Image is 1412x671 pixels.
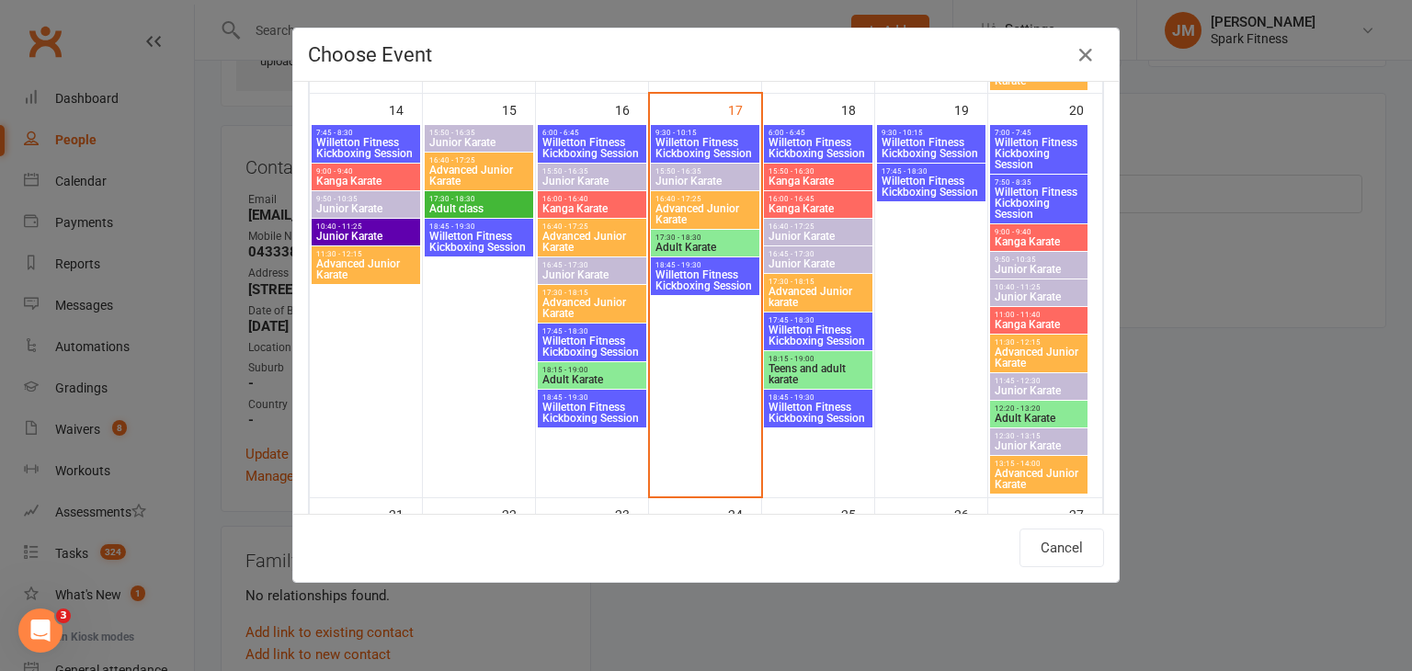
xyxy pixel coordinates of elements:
[768,316,869,324] span: 17:45 - 18:30
[655,269,756,291] span: Willetton Fitness Kickboxing Session
[994,319,1084,330] span: Kanga Karate
[541,137,643,159] span: Willetton Fitness Kickboxing Session
[881,137,982,159] span: Willetton Fitness Kickboxing Session
[541,231,643,253] span: Advanced Junior Karate
[768,286,869,308] span: Advanced Junior karate
[768,324,869,347] span: Willetton Fitness Kickboxing Session
[428,231,529,253] span: Willetton Fitness Kickboxing Session
[315,129,416,137] span: 7:45 - 8:30
[541,366,643,374] span: 18:15 - 19:00
[655,129,756,137] span: 9:30 - 10:15
[541,222,643,231] span: 16:40 - 17:25
[1019,529,1104,567] button: Cancel
[841,498,874,529] div: 25
[315,258,416,280] span: Advanced Junior Karate
[994,187,1084,220] span: Willetton Fitness Kickboxing Session
[655,176,756,187] span: Junior Karate
[655,167,756,176] span: 15:50 - 16:35
[994,264,1084,275] span: Junior Karate
[994,236,1084,247] span: Kanga Karate
[768,363,869,385] span: Teens and adult karate
[541,402,643,424] span: Willetton Fitness Kickboxing Session
[768,258,869,269] span: Junior Karate
[728,498,761,529] div: 24
[768,222,869,231] span: 16:40 - 17:25
[18,608,63,653] iframe: Intercom live chat
[541,297,643,319] span: Advanced Junior Karate
[541,129,643,137] span: 6:00 - 6:45
[615,94,648,124] div: 16
[315,203,416,214] span: Junior Karate
[994,228,1084,236] span: 9:00 - 9:40
[994,137,1084,170] span: Willetton Fitness Kickboxing Session
[768,176,869,187] span: Kanga Karate
[954,498,987,529] div: 26
[541,335,643,358] span: Willetton Fitness Kickboxing Session
[768,203,869,214] span: Kanga Karate
[541,167,643,176] span: 15:50 - 16:35
[428,129,529,137] span: 15:50 - 16:35
[768,195,869,203] span: 16:00 - 16:45
[994,283,1084,291] span: 10:40 - 11:25
[389,498,422,529] div: 21
[315,222,416,231] span: 10:40 - 11:25
[502,498,535,529] div: 22
[841,94,874,124] div: 18
[768,402,869,424] span: Willetton Fitness Kickboxing Session
[994,377,1084,385] span: 11:45 - 12:30
[768,231,869,242] span: Junior Karate
[954,94,987,124] div: 19
[768,250,869,258] span: 16:45 - 17:30
[428,156,529,165] span: 16:40 - 17:25
[541,195,643,203] span: 16:00 - 16:40
[315,231,416,242] span: Junior Karate
[994,440,1084,451] span: Junior Karate
[308,43,1104,66] h4: Choose Event
[994,291,1084,302] span: Junior Karate
[994,413,1084,424] span: Adult Karate
[541,289,643,297] span: 17:30 - 18:15
[428,137,529,148] span: Junior Karate
[655,261,756,269] span: 18:45 - 19:30
[541,393,643,402] span: 18:45 - 19:30
[994,178,1084,187] span: 7:50 - 8:35
[389,94,422,124] div: 14
[541,203,643,214] span: Kanga Karate
[768,137,869,159] span: Willetton Fitness Kickboxing Session
[768,167,869,176] span: 15:50 - 16:30
[994,404,1084,413] span: 12:20 - 13:20
[768,129,869,137] span: 6:00 - 6:45
[994,385,1084,396] span: Junior Karate
[1069,498,1102,529] div: 27
[655,233,756,242] span: 17:30 - 18:30
[728,94,761,124] div: 17
[994,311,1084,319] span: 11:00 - 11:40
[315,195,416,203] span: 9:50 - 10:35
[315,167,416,176] span: 9:00 - 9:40
[541,374,643,385] span: Adult Karate
[428,165,529,187] span: Advanced Junior Karate
[994,432,1084,440] span: 12:30 - 13:15
[994,338,1084,347] span: 11:30 - 12:15
[615,498,648,529] div: 23
[428,195,529,203] span: 17:30 - 18:30
[655,137,756,159] span: Willetton Fitness Kickboxing Session
[428,203,529,214] span: Adult class
[768,393,869,402] span: 18:45 - 19:30
[655,203,756,225] span: Advanced Junior Karate
[768,278,869,286] span: 17:30 - 18:15
[541,327,643,335] span: 17:45 - 18:30
[315,137,416,159] span: Willetton Fitness Kickboxing Session
[541,261,643,269] span: 16:45 - 17:30
[994,460,1084,468] span: 13:15 - 14:00
[881,167,982,176] span: 17:45 - 18:30
[541,269,643,280] span: Junior Karate
[1069,94,1102,124] div: 20
[428,222,529,231] span: 18:45 - 19:30
[502,94,535,124] div: 15
[315,176,416,187] span: Kanga Karate
[994,129,1084,137] span: 7:00 - 7:45
[655,195,756,203] span: 16:40 - 17:25
[56,608,71,623] span: 3
[994,468,1084,490] span: Advanced Junior Karate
